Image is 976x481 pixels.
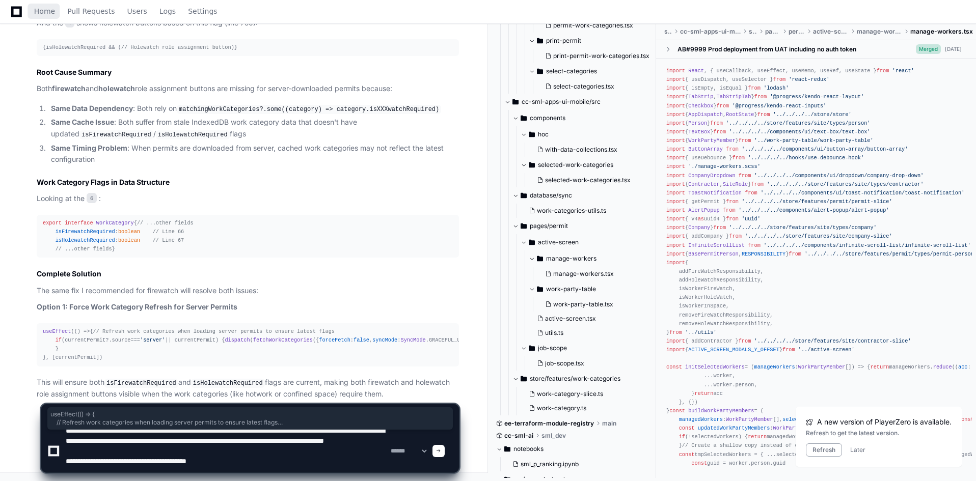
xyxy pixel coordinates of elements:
[56,246,112,252] span: // ...other fields
[688,242,745,248] span: InfiniteScrollList
[726,146,739,152] span: from
[191,379,265,388] code: isHolewatchRequired
[51,118,114,126] strong: Same Cache Issue
[530,191,572,200] span: database/sync
[521,340,657,356] button: job-scope
[56,237,115,243] span: isHolewatchRequired
[118,229,140,235] span: boolean
[688,102,713,108] span: Checkbox
[688,120,707,126] span: Person
[945,45,962,53] div: [DATE]
[688,129,710,135] span: TextBox
[545,359,584,367] span: job-scope.tsx
[666,250,685,257] span: import
[253,337,313,343] span: fetchWorkCategories
[50,410,450,427] span: useEffect(() => { // Refresh work categories when loading server permits to ensure latest flags i...
[530,375,620,383] span: store/features/work-categories
[749,27,756,36] span: src
[754,172,924,178] span: '../../../../components/ui/dropdown/company-drop-down'
[736,381,754,387] span: person
[677,45,856,53] div: AB#9999 Prod deployment from UAT including no auth token
[541,18,661,33] button: permit-work-categories.tsx
[688,68,704,74] span: React
[726,199,739,205] span: from
[726,216,739,222] span: from
[877,68,889,74] span: from
[37,83,459,95] p: Both and role assignment buttons are missing for server-downloaded permits because:
[512,110,657,126] button: components
[798,347,855,353] span: '../active-screen'
[754,364,852,370] span: : []
[153,229,184,235] span: // Line 66
[538,344,567,352] span: job-scope
[225,337,250,343] span: dispatch
[666,242,685,248] span: import
[504,94,657,110] button: cc-sml-apps-ui-mobile/src
[140,337,165,343] span: 'server'
[521,234,657,250] button: active-screen
[666,85,685,91] span: import
[537,35,543,47] svg: Directory
[789,76,829,82] span: 'react-redux'
[51,104,133,112] strong: Same Data Dependency
[545,329,563,337] span: utils.ts
[742,216,761,222] span: 'uuid'
[742,199,892,205] span: '../../../../store/features/permit/permit-slice'
[754,364,795,370] span: manageWorkers
[666,111,685,117] span: import
[529,250,657,267] button: manage-workers
[764,85,789,91] span: 'lodash'
[529,342,535,354] svg: Directory
[96,220,134,226] span: WorkCategory
[43,219,453,254] div: { : : }
[43,327,453,362] div: ( { (currentPermit?. === || currentPermit) { ( ({ : , : . })) } }, [currentPermit])
[666,364,682,370] span: const
[666,199,685,205] span: import
[87,193,97,203] span: 6
[748,85,761,91] span: from
[710,120,723,126] span: from
[537,283,543,295] svg: Directory
[188,8,217,14] span: Settings
[529,128,535,140] svg: Directory
[56,229,115,235] span: isFirewatchRequired
[512,371,657,387] button: store/features/work-categories
[118,237,140,243] span: boolean
[773,76,785,82] span: from
[761,190,964,196] span: '../../../../components/ui/toast-notification/toast-notification'
[789,250,801,257] span: from
[538,130,549,138] span: hoc
[688,190,742,196] span: ToastNotification
[742,250,785,257] span: RESPONSIBILITY
[521,112,527,124] svg: Directory
[533,143,650,157] button: with-data-collections.tsx
[688,146,723,152] span: ButtonArray
[688,172,735,178] span: CompanyDropdown
[726,120,870,126] span: '../../../../store/features/site/types/person'
[538,161,613,169] span: selected-work-categories
[537,65,543,77] svg: Directory
[546,67,597,75] span: select-categories
[732,102,826,108] span: '@progress/kendo-react-inputs'
[156,130,230,139] code: isHolewatchRequired
[529,63,667,79] button: select-categories
[538,238,579,246] span: active-screen
[688,250,739,257] span: BasePermitPerson
[522,98,601,106] span: cc-sml-apps-ui-mobile/src
[666,181,685,187] span: import
[871,364,889,370] span: return
[521,220,527,232] svg: Directory
[688,94,713,100] span: TabStrip
[910,27,973,36] span: manage-workers.tsx
[813,27,849,36] span: active-screen
[429,337,476,343] span: GRACEFUL_UPDATE
[37,193,459,205] p: Looking at the :
[512,218,657,234] button: pages/permit
[43,328,71,334] span: useEffect
[754,137,874,144] span: '../work-party-table/work-party-table'
[67,8,115,14] span: Pull Requests
[688,137,735,144] span: WorkPartyMember
[553,52,649,60] span: print-permit-work-categories.tsx
[729,129,870,135] span: '../../../../components/ui/text-box/text-box'
[666,172,685,178] span: import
